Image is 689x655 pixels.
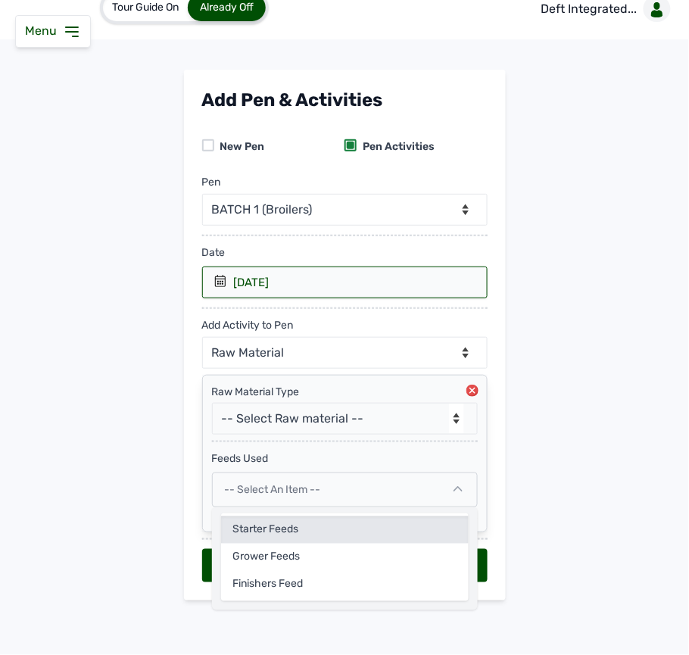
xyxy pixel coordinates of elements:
div: New Pen [214,139,265,154]
div: Add Pen & Activities [202,88,488,112]
div: [DATE] [234,275,270,290]
div: Date [202,236,488,267]
div: Starter Feeds [221,516,469,544]
span: Tour Guide On [112,1,179,14]
div: feeds Used [212,442,478,466]
div: Add Record [202,549,488,582]
a: Menu [25,23,81,38]
div: Pen [202,175,221,190]
div: Finishers Feed [221,571,469,598]
span: Menu [25,23,63,38]
div: Add Activity to Pen [202,309,294,333]
span: Already Off [200,1,254,14]
div: Pen Activities [357,139,435,154]
div: Raw Material Type [212,385,478,400]
div: Grower feeds [221,544,469,571]
span: -- Select an Item -- [225,483,321,496]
